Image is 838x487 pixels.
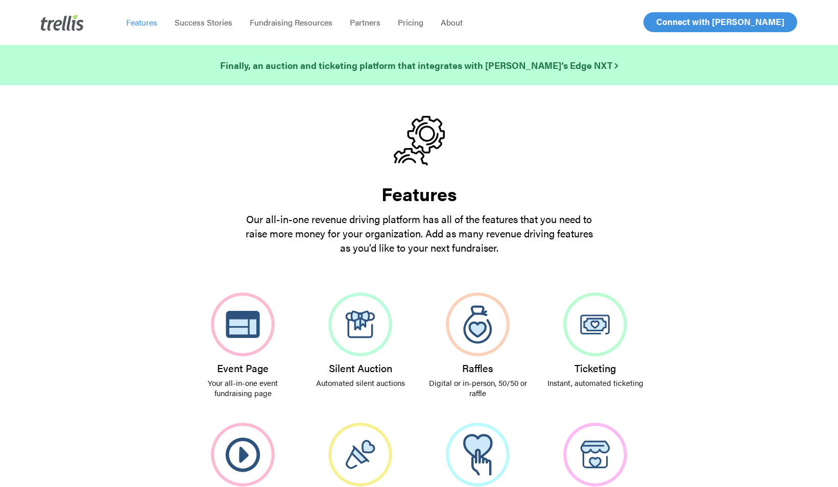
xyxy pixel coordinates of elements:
h3: Silent Auction [309,362,412,374]
a: Raffles Digital or in-person, 50/50 or raffle [419,280,537,410]
img: Donations [446,423,510,486]
span: About [441,16,463,28]
img: Event Page [211,293,275,356]
img: Live Auction [328,423,392,486]
p: Automated silent auctions [309,378,412,388]
a: Pricing [389,17,432,28]
strong: Finally, an auction and ticketing platform that integrates with [PERSON_NAME]’s Edge NXT [220,59,618,71]
a: Partners [341,17,389,28]
p: Your all-in-one event fundraising page [191,378,295,398]
img: gears.svg [394,116,445,165]
p: Instant, automated ticketing [544,378,647,388]
span: Pricing [398,16,423,28]
a: Finally, an auction and ticketing platform that integrates with [PERSON_NAME]’s Edge NXT [220,58,618,72]
p: Digital or in-person, 50/50 or raffle [426,378,530,398]
img: Trellis [41,14,84,31]
span: Fundraising Resources [250,16,332,28]
h3: Ticketing [544,362,647,374]
a: Silent Auction Automated silent auctions [302,280,419,400]
img: Hybrid Events [211,423,275,486]
img: Silent Auction [328,293,392,356]
a: Connect with [PERSON_NAME] [643,12,797,32]
a: Fundraising Resources [241,17,341,28]
img: Raffles [446,293,510,356]
a: Features [117,17,166,28]
a: Event Page Your all-in-one event fundraising page [184,280,302,410]
h3: Event Page [191,362,295,374]
span: Connect with [PERSON_NAME] [656,15,784,28]
span: Features [126,16,157,28]
h3: Raffles [426,362,530,374]
img: Ticketing [563,293,627,356]
strong: Features [381,180,457,207]
span: Partners [350,16,380,28]
a: Ticketing Instant, automated ticketing [537,280,654,400]
img: eCommerce [563,423,627,486]
p: Our all-in-one revenue driving platform has all of the features that you need to raise more money... [241,212,598,255]
span: Success Stories [175,16,232,28]
a: Success Stories [166,17,241,28]
a: About [432,17,471,28]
